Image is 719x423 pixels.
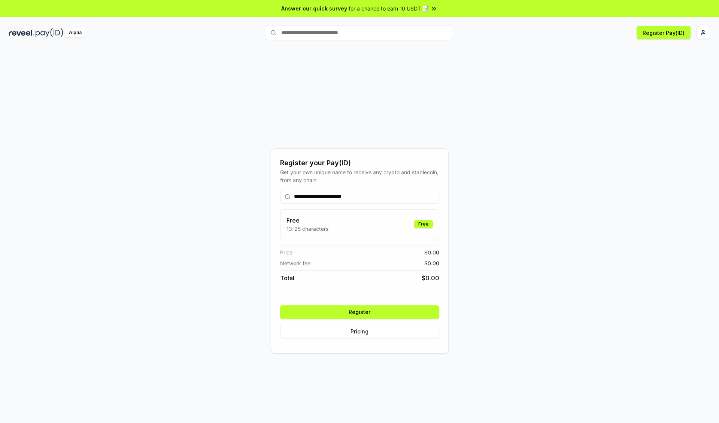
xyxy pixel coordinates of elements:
[280,259,310,267] span: Network fee
[36,28,63,37] img: pay_id
[424,248,439,256] span: $ 0.00
[9,28,34,37] img: reveel_dark
[280,274,294,282] span: Total
[414,220,433,228] div: Free
[281,4,347,12] span: Answer our quick survey
[349,4,429,12] span: for a chance to earn 10 USDT 📝
[422,274,439,282] span: $ 0.00
[286,216,328,225] h3: Free
[280,158,439,168] div: Register your Pay(ID)
[280,168,439,184] div: Get your own unique name to receive any crypto and stablecoin, from any chain
[280,248,292,256] span: Price
[424,259,439,267] span: $ 0.00
[280,305,439,319] button: Register
[286,225,328,233] p: 13-25 characters
[65,28,86,37] div: Alpha
[280,325,439,338] button: Pricing
[637,26,691,39] button: Register Pay(ID)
